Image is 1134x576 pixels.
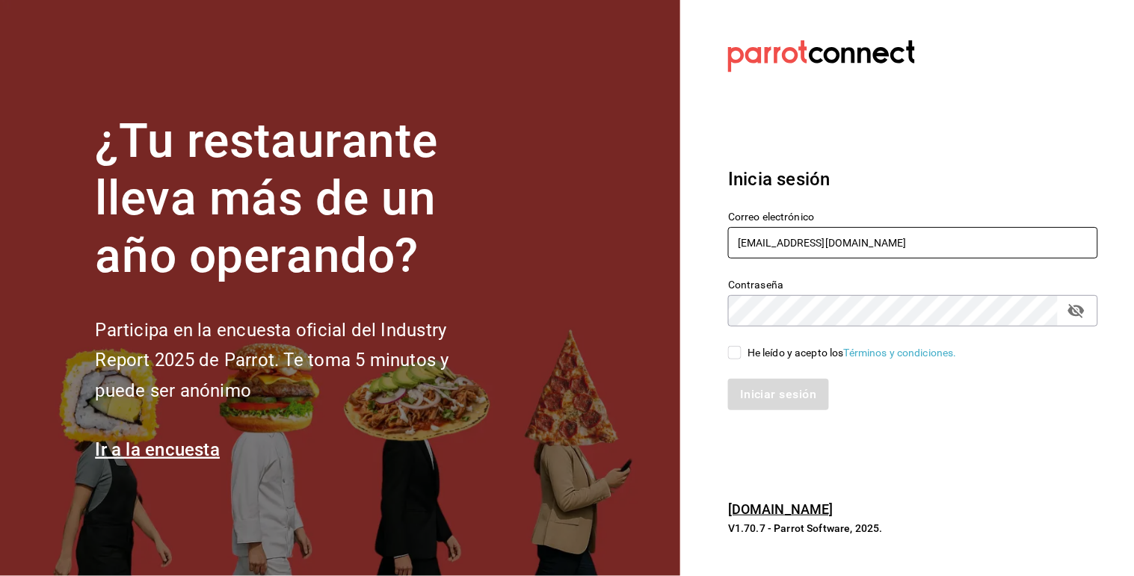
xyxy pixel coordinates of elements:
[1064,298,1089,323] button: passwordField
[728,280,1098,291] label: Contraseña
[728,501,833,517] a: [DOMAIN_NAME]
[95,315,499,406] h2: Participa en la encuesta oficial del Industry Report 2025 de Parrot. Te toma 5 minutos y puede se...
[728,521,1098,536] p: V1.70.7 - Parrot Software, 2025.
[95,113,499,285] h1: ¿Tu restaurante lleva más de un año operando?
[748,345,957,361] div: He leído y acepto los
[844,347,957,359] a: Términos y condiciones.
[728,166,1098,193] h3: Inicia sesión
[728,212,1098,223] label: Correo electrónico
[728,227,1098,258] input: Ingresa tu correo electrónico
[95,439,220,460] a: Ir a la encuesta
